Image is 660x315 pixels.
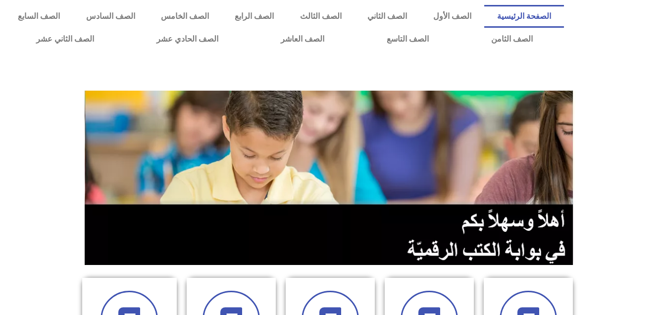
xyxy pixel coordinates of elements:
[222,5,287,28] a: الصف الرابع
[250,28,355,51] a: الصف العاشر
[484,5,564,28] a: الصفحة الرئيسية
[460,28,564,51] a: الصف الثامن
[355,5,420,28] a: الصف الثاني
[148,5,222,28] a: الصف الخامس
[73,5,148,28] a: الصف السادس
[355,28,460,51] a: الصف التاسع
[125,28,250,51] a: الصف الحادي عشر
[5,28,125,51] a: الصف الثاني عشر
[287,5,355,28] a: الصف الثالث
[5,5,73,28] a: الصف السابع
[420,5,484,28] a: الصف الأول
